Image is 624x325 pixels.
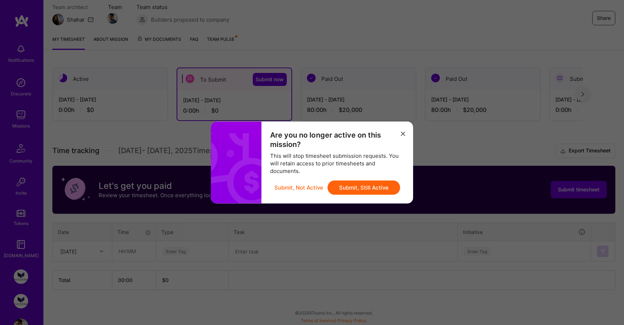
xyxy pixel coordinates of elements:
[207,133,278,204] i: icon Money
[274,181,323,195] button: Submit, Not Active
[270,152,404,175] div: This will stop timesheet submission requests. You will retain access to prior timesheets and docu...
[270,130,404,149] div: Are you no longer active on this mission?
[401,131,405,136] i: icon Close
[211,122,413,204] div: modal
[328,181,400,195] button: Submit, Still Active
